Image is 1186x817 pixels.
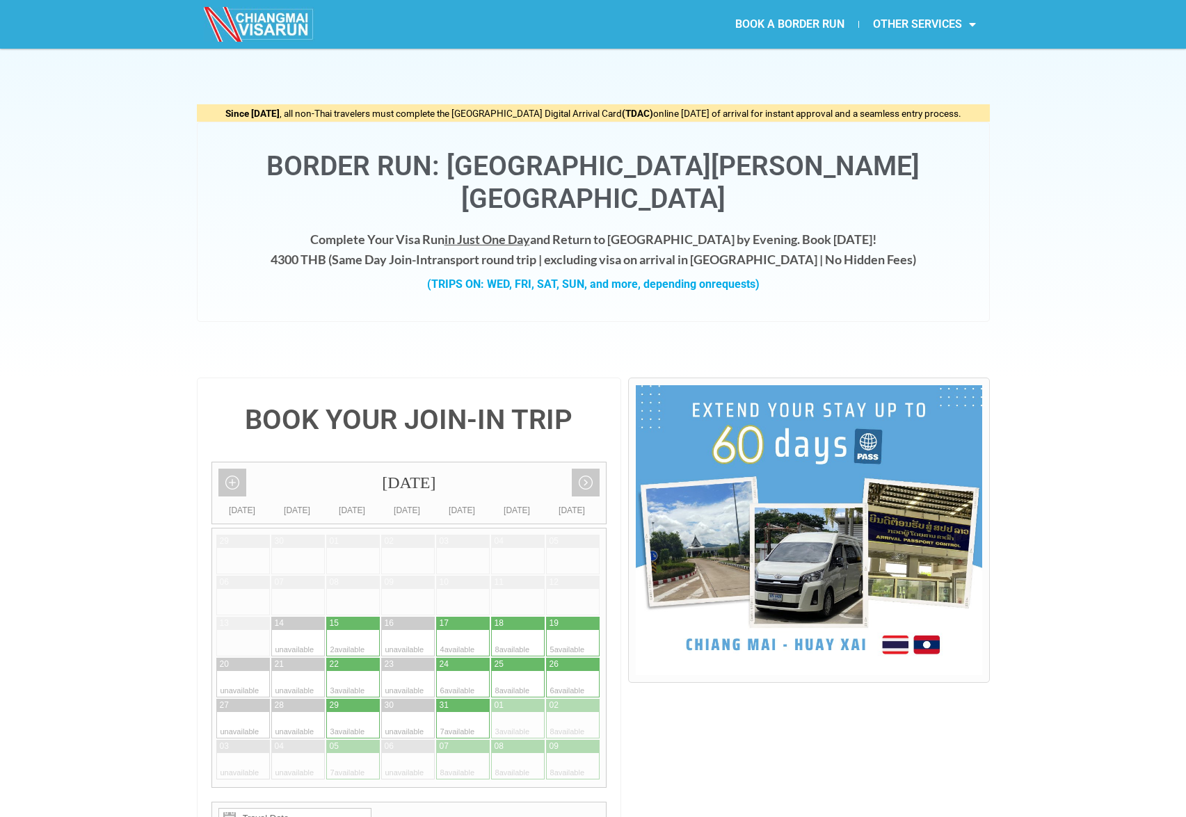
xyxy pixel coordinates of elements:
[550,617,559,629] div: 19
[211,406,607,434] h4: BOOK YOUR JOIN-IN TRIP
[385,741,394,752] div: 06
[380,503,435,517] div: [DATE]
[593,8,990,40] nav: Menu
[545,503,600,517] div: [DATE]
[220,699,229,711] div: 27
[330,535,339,547] div: 01
[440,576,449,588] div: 10
[220,658,229,670] div: 20
[225,108,961,119] span: , all non-Thai travelers must complete the [GEOGRAPHIC_DATA] Digital Arrival Card online [DATE] o...
[215,503,270,517] div: [DATE]
[275,658,284,670] div: 21
[550,699,559,711] div: 02
[330,741,339,752] div: 05
[550,535,559,547] div: 05
[212,462,607,503] div: [DATE]
[712,277,760,291] span: requests)
[220,535,229,547] div: 29
[550,576,559,588] div: 12
[275,576,284,588] div: 07
[495,658,504,670] div: 25
[495,617,504,629] div: 18
[444,232,530,247] span: in Just One Day
[330,658,339,670] div: 22
[275,741,284,752] div: 04
[495,535,504,547] div: 04
[325,503,380,517] div: [DATE]
[385,535,394,547] div: 02
[385,576,394,588] div: 09
[275,699,284,711] div: 28
[330,617,339,629] div: 15
[220,576,229,588] div: 06
[440,741,449,752] div: 07
[385,699,394,711] div: 30
[330,699,339,711] div: 29
[211,229,975,270] h4: Complete Your Visa Run and Return to [GEOGRAPHIC_DATA] by Evening. Book [DATE]! 4300 THB ( transp...
[440,535,449,547] div: 03
[211,150,975,216] h1: Border Run: [GEOGRAPHIC_DATA][PERSON_NAME][GEOGRAPHIC_DATA]
[435,503,490,517] div: [DATE]
[495,699,504,711] div: 01
[385,658,394,670] div: 23
[332,252,427,267] strong: Same Day Join-In
[440,617,449,629] div: 17
[275,617,284,629] div: 14
[440,699,449,711] div: 31
[440,658,449,670] div: 24
[225,108,280,119] strong: Since [DATE]
[270,503,325,517] div: [DATE]
[385,617,394,629] div: 16
[490,503,545,517] div: [DATE]
[275,535,284,547] div: 30
[550,658,559,670] div: 26
[622,108,653,119] strong: (TDAC)
[330,576,339,588] div: 08
[859,8,990,40] a: OTHER SERVICES
[495,576,504,588] div: 11
[550,741,559,752] div: 09
[427,277,760,291] strong: (TRIPS ON: WED, FRI, SAT, SUN, and more, depending on
[721,8,858,40] a: BOOK A BORDER RUN
[220,741,229,752] div: 03
[220,617,229,629] div: 13
[495,741,504,752] div: 08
